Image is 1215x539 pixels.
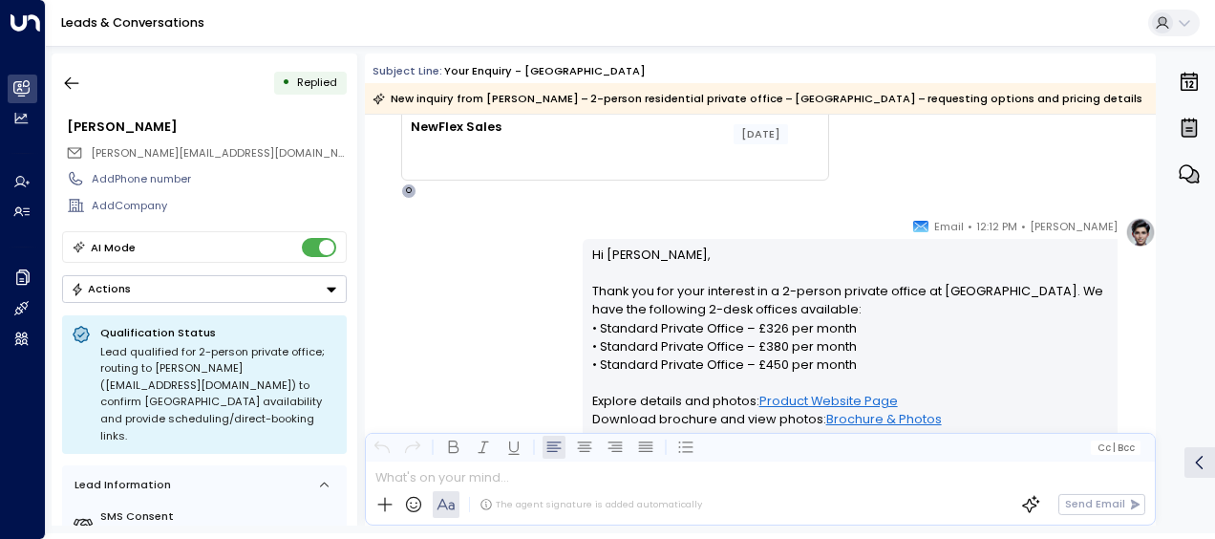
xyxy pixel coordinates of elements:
[62,275,347,303] button: Actions
[401,436,424,459] button: Redo
[373,89,1142,108] div: New inquiry from [PERSON_NAME] – 2-person residential private office – [GEOGRAPHIC_DATA] – reques...
[734,124,788,144] div: [DATE]
[67,118,346,136] div: [PERSON_NAME]
[100,344,337,445] div: Lead qualified for 2-person private office; routing to [PERSON_NAME] ([EMAIL_ADDRESS][DOMAIN_NAME...
[1098,442,1135,453] span: Cc Bcc
[411,119,501,135] strong: NewFlex Sales
[282,69,290,97] div: •
[1113,442,1116,453] span: |
[401,183,416,199] div: O
[69,477,171,493] div: Lead Information
[968,217,972,236] span: •
[91,145,365,161] span: [PERSON_NAME][EMAIL_ADDRESS][DOMAIN_NAME]
[373,63,442,78] span: Subject Line:
[91,238,136,257] div: AI Mode
[92,198,346,214] div: AddCompany
[371,436,394,459] button: Undo
[934,217,964,236] span: Email
[61,14,204,31] a: Leads & Conversations
[71,282,131,295] div: Actions
[91,145,347,162] span: joanna.dul@hotmail.com
[62,275,347,303] div: Button group with a nested menu
[826,410,942,428] a: Brochure & Photos
[1125,217,1156,248] img: profile-logo.png
[100,325,337,340] p: Qualification Status
[759,392,898,410] a: Product Website Page
[1091,441,1140,455] button: Cc|Bcc
[297,75,337,90] span: Replied
[100,508,340,525] label: SMS Consent
[92,171,346,187] div: AddPhone number
[480,498,702,511] div: The agent signature is added automatically
[976,217,1017,236] span: 12:12 PM
[444,63,646,79] div: Your enquiry - [GEOGRAPHIC_DATA]
[1021,217,1026,236] span: •
[1030,217,1118,236] span: [PERSON_NAME]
